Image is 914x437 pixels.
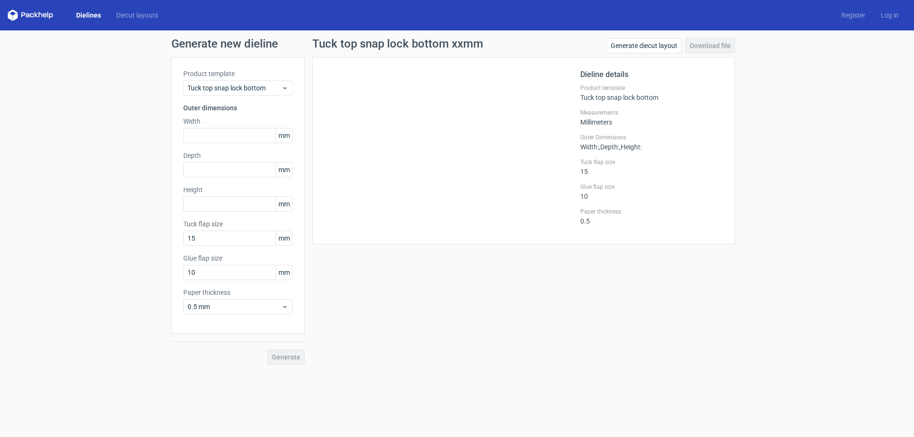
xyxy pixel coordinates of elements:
[109,10,166,20] a: Diecut layouts
[183,288,293,297] label: Paper thickness
[183,185,293,194] label: Height
[183,69,293,78] label: Product template
[69,10,109,20] a: Dielines
[183,117,293,126] label: Width
[580,158,723,175] div: 15
[183,219,293,229] label: Tuck flap size
[312,38,483,49] h1: Tuck top snap lock bottom xxmm
[873,10,906,20] a: Log in
[276,128,292,143] span: mm
[183,151,293,160] label: Depth
[599,143,619,151] span: , Depth :
[580,208,723,225] div: 0.5
[580,208,723,215] label: Paper thickness
[580,109,723,117] label: Measurements
[188,83,281,93] span: Tuck top snap lock bottom
[276,265,292,280] span: mm
[580,158,723,166] label: Tuck flap size
[580,143,599,151] span: Width :
[580,84,723,101] div: Tuck top snap lock bottom
[580,69,723,80] h2: Dieline details
[171,38,743,49] h1: Generate new dieline
[276,231,292,245] span: mm
[580,183,723,191] label: Glue flap size
[619,143,642,151] span: , Height :
[276,163,292,177] span: mm
[183,103,293,113] h3: Outer dimensions
[606,38,682,53] a: Generate diecut layout
[834,10,873,20] a: Register
[580,84,723,92] label: Product template
[580,109,723,126] div: Millimeters
[580,183,723,200] div: 10
[188,302,281,311] span: 0.5 mm
[183,253,293,263] label: Glue flap size
[276,197,292,211] span: mm
[580,134,723,141] label: Outer Dimensions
